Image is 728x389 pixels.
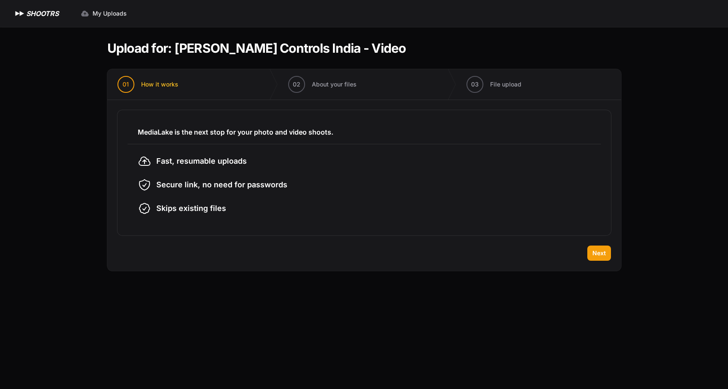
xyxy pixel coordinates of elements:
[156,203,226,214] span: Skips existing files
[312,80,357,89] span: About your files
[156,155,247,167] span: Fast, resumable uploads
[293,80,300,89] span: 02
[141,80,178,89] span: How it works
[278,69,367,100] button: 02 About your files
[26,8,59,19] h1: SHOOTRS
[456,69,532,100] button: 03 File upload
[14,8,59,19] a: SHOOTRS SHOOTRS
[138,127,591,137] h3: MediaLake is the next stop for your photo and video shoots.
[490,80,521,89] span: File upload
[93,9,127,18] span: My Uploads
[156,179,287,191] span: Secure link, no need for passwords
[587,246,611,261] button: Next
[592,249,606,257] span: Next
[14,8,26,19] img: SHOOTRS
[123,80,129,89] span: 01
[471,80,479,89] span: 03
[76,6,132,21] a: My Uploads
[107,41,406,56] h1: Upload for: [PERSON_NAME] Controls India - Video
[107,69,188,100] button: 01 How it works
